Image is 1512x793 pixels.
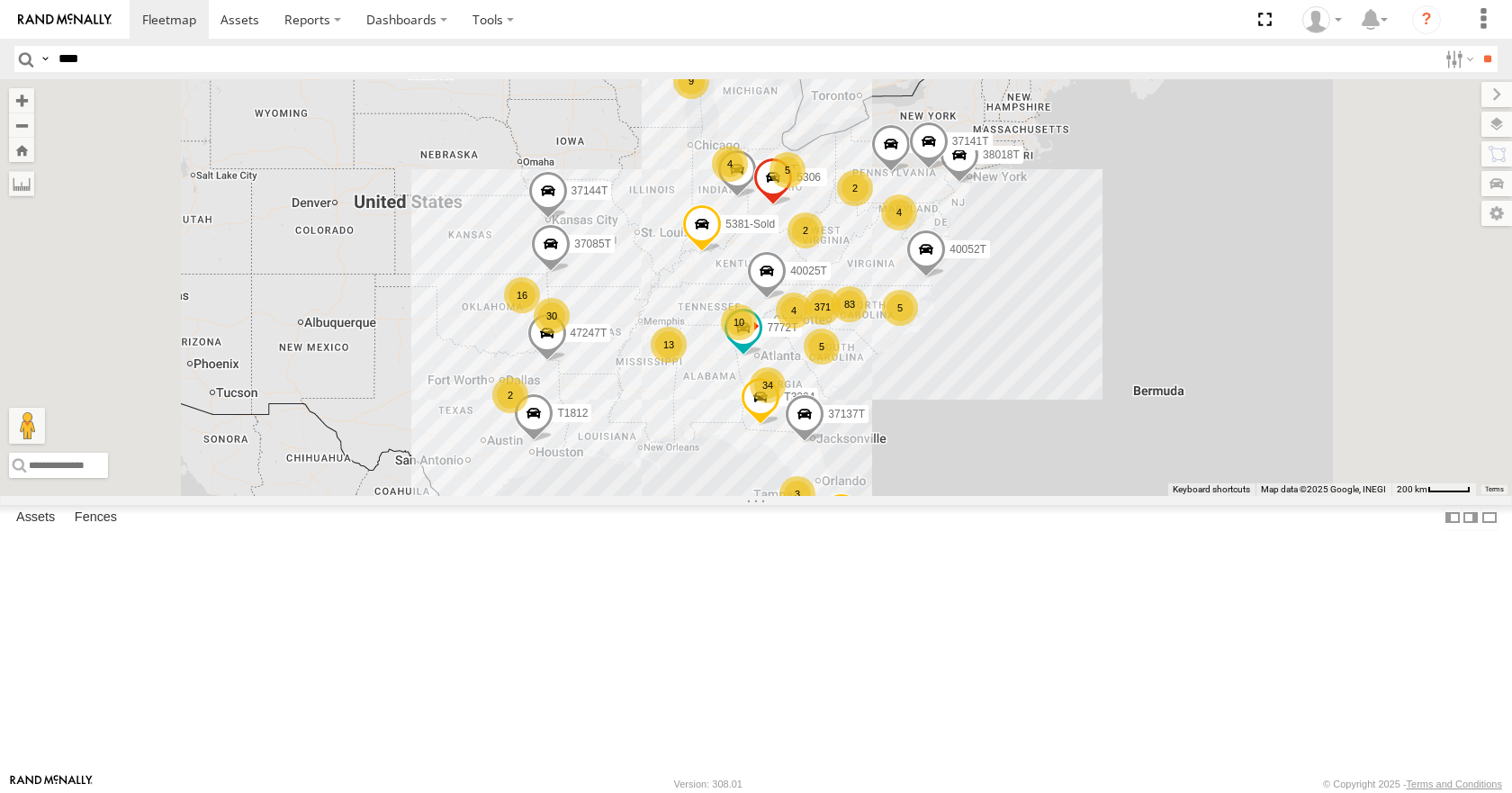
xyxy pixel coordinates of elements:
[1323,779,1502,789] div: © Copyright 2025 -
[790,265,827,277] span: 40025T
[7,506,64,531] label: Assets
[767,322,797,335] span: 7772T
[557,408,588,420] span: T1812
[9,88,34,113] button: Zoom in
[983,149,1020,161] span: 38018T
[881,194,917,230] div: 4
[1407,779,1502,789] a: Terms and Conditions
[805,289,841,325] div: 371
[828,408,865,420] span: 37137T
[1444,505,1462,531] label: Dock Summary Table to the Left
[837,170,873,206] div: 2
[1391,483,1476,496] button: Map Scale: 200 km per 44 pixels
[832,286,868,322] div: 83
[779,476,815,512] div: 3
[1481,201,1512,226] label: Map Settings
[1173,483,1250,496] button: Keyboard shortcuts
[787,212,823,248] div: 2
[10,775,93,793] a: Visit our Website
[1261,484,1386,494] span: Map data ©2025 Google, INEGI
[1296,6,1348,33] div: Todd Sigmon
[673,63,709,99] div: 9
[534,298,570,334] div: 30
[38,46,52,72] label: Search Query
[721,304,757,340] div: 10
[750,367,786,403] div: 34
[504,277,540,313] div: 16
[712,146,748,182] div: 4
[1480,505,1498,531] label: Hide Summary Table
[1462,505,1480,531] label: Dock Summary Table to the Right
[574,238,611,250] span: 37085T
[492,377,528,413] div: 2
[804,329,840,365] div: 5
[1412,5,1441,34] i: ?
[776,293,812,329] div: 4
[674,779,742,789] div: Version: 308.01
[725,219,775,231] span: 5381-Sold
[651,327,687,363] div: 13
[882,290,918,326] div: 5
[1397,484,1427,494] span: 200 km
[1438,46,1477,72] label: Search Filter Options
[571,185,608,198] span: 37144T
[1485,485,1504,492] a: Terms (opens in new tab)
[9,138,34,162] button: Zoom Home
[9,113,34,138] button: Zoom out
[18,14,112,26] img: rand-logo.svg
[796,172,821,185] span: 5306
[952,136,989,149] span: 37141T
[9,171,34,196] label: Measure
[949,244,986,257] span: 40052T
[571,327,607,339] span: 47247T
[9,408,45,444] button: Drag Pegman onto the map to open Street View
[769,152,805,188] div: 5
[66,506,126,531] label: Fences
[784,391,814,403] span: T3204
